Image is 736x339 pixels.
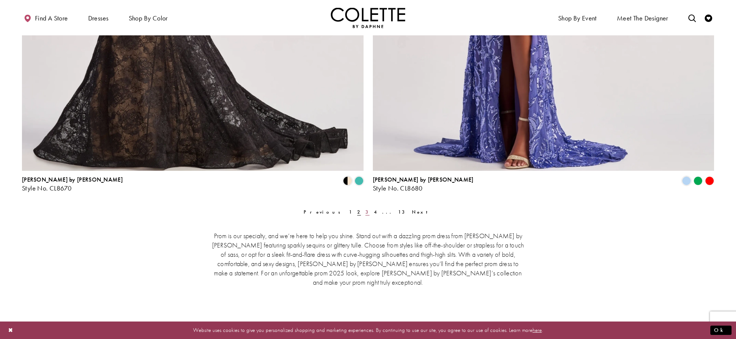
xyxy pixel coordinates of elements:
span: Style No. CL8670 [22,184,71,192]
a: Check Wishlist [703,7,714,28]
a: ... [380,207,396,217]
span: [PERSON_NAME] by [PERSON_NAME] [22,176,123,183]
span: 2 [357,209,361,215]
span: 13 [398,209,406,215]
p: Prom is our specialty, and we’re here to help you shine. Stand out with a dazzling prom dress fro... [210,231,526,287]
i: Red [705,176,714,185]
a: Toggle search [687,7,698,28]
i: Periwinkle [682,176,691,185]
i: Black/Nude [343,176,352,185]
span: Next [412,209,432,215]
img: Colette by Daphne [331,7,405,28]
span: Shop by color [127,7,170,28]
span: Find a store [35,15,68,22]
span: Current page [355,207,363,217]
i: Emerald [694,176,703,185]
a: Prev Page [301,207,346,217]
span: 4 [374,209,378,215]
span: Dresses [88,15,109,22]
span: Shop By Event [556,7,599,28]
button: Submit Dialog [710,326,732,335]
div: Colette by Daphne Style No. CL8680 [373,176,474,192]
span: 3 [365,209,369,215]
a: 3 [363,207,371,217]
a: Next Page [410,207,435,217]
span: Meet the designer [617,15,668,22]
a: Find a store [22,7,70,28]
i: Turquoise [355,176,364,185]
a: Meet the designer [615,7,670,28]
span: 1 [349,209,353,215]
p: Website uses cookies to give you personalized shopping and marketing experiences. By continuing t... [54,325,682,335]
span: Style No. CL8680 [373,184,423,192]
span: Previous [304,209,344,215]
button: Close Dialog [4,324,17,337]
span: Shop by color [129,15,168,22]
span: Dresses [86,7,111,28]
span: ... [382,209,394,215]
a: 1 [347,207,355,217]
a: Visit Home Page [331,7,405,28]
div: Colette by Daphne Style No. CL8670 [22,176,123,192]
a: 4 [372,207,380,217]
span: [PERSON_NAME] by [PERSON_NAME] [373,176,474,183]
a: 13 [396,207,408,217]
span: Shop By Event [558,15,597,22]
a: here [532,326,542,334]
